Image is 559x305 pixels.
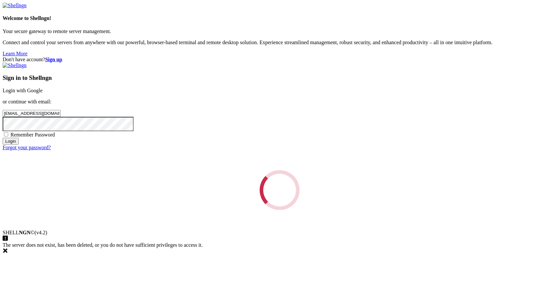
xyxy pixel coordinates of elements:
[3,230,47,235] span: SHELL ©
[3,242,556,255] div: The server does not exist, has been deleted, or you do not have sufficient privileges to access it.
[3,110,61,117] input: Email address
[3,63,27,68] img: Shellngn
[3,248,556,255] div: Dismiss this notification
[3,15,556,21] h4: Welcome to Shellngn!
[3,40,556,45] p: Connect and control your servers from anywhere with our powerful, browser-based terminal and remo...
[3,99,556,105] p: or continue with email:
[3,74,556,81] h3: Sign in to Shellngn
[3,138,19,145] input: Login
[3,57,556,63] div: Don't have account?
[35,230,47,235] span: 4.2.0
[10,132,55,137] span: Remember Password
[258,168,301,212] div: Loading...
[4,132,8,136] input: Remember Password
[3,51,28,56] a: Learn More
[3,28,556,34] p: Your secure gateway to remote server management.
[19,230,31,235] b: NGN
[45,57,62,62] a: Sign up
[3,145,51,150] a: Forgot your password?
[3,3,27,9] img: Shellngn
[3,88,43,93] a: Login with Google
